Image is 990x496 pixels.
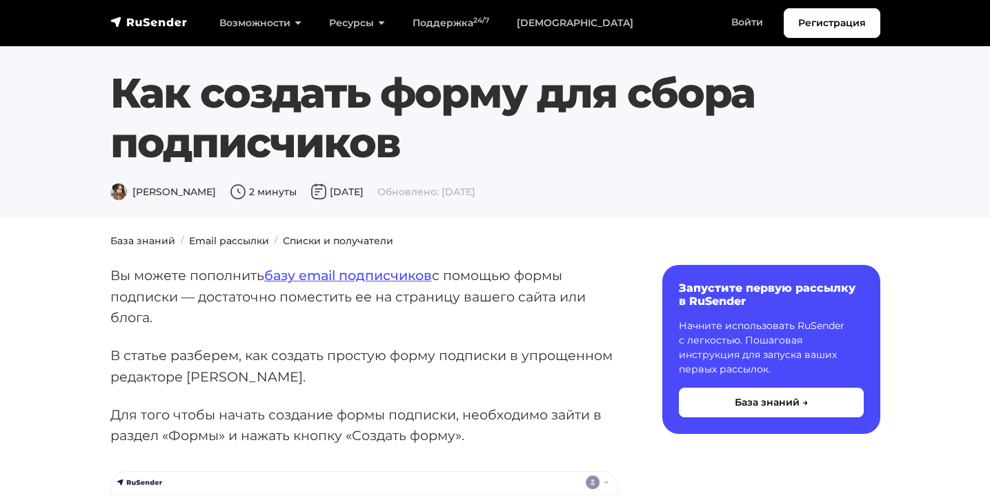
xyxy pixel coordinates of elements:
[310,186,364,198] span: [DATE]
[399,9,503,37] a: Поддержка24/7
[264,267,432,284] a: базу email подписчиков
[110,68,880,168] h1: Как создать форму для сбора подписчиков
[110,404,618,446] p: Для того чтобы начать создание формы подписки, необходимо зайти в раздел «Формы» и нажать кнопку ...
[230,186,297,198] span: 2 минуты
[679,281,864,308] h6: Запустите первую рассылку в RuSender
[377,186,475,198] span: Обновлено: [DATE]
[110,345,618,387] p: В статье разберем, как создать простую форму подписки в упрощенном редакторе [PERSON_NAME].
[662,265,880,434] a: Запустите первую рассылку в RuSender Начните использовать RuSender с легкостью. Пошаговая инструк...
[310,183,327,200] img: Дата публикации
[679,388,864,417] button: База знаний →
[110,15,188,29] img: RuSender
[315,9,399,37] a: Ресурсы
[473,16,489,25] sup: 24/7
[717,8,777,37] a: Войти
[503,9,647,37] a: [DEMOGRAPHIC_DATA]
[110,265,618,328] p: Вы можете пополнить с помощью формы подписки — достаточно поместить ее на страницу вашего сайта и...
[110,186,216,198] span: [PERSON_NAME]
[206,9,315,37] a: Возможности
[283,235,393,247] a: Списки и получатели
[189,235,269,247] a: Email рассылки
[230,183,246,200] img: Время чтения
[784,8,880,38] a: Регистрация
[679,319,864,377] p: Начните использовать RuSender с легкостью. Пошаговая инструкция для запуска ваших первых рассылок.
[102,234,889,248] nav: breadcrumb
[110,235,175,247] a: База знаний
